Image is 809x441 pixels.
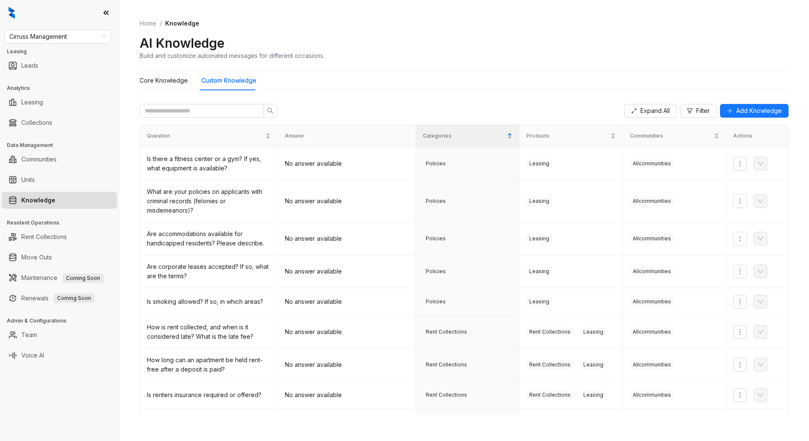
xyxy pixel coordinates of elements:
span: Leasing [526,197,552,205]
span: All communities [630,197,674,205]
span: Question [147,132,264,140]
a: Knowledge [21,192,55,209]
td: No answer available [278,316,416,349]
span: Rent Collections [423,360,470,369]
span: Coming Soon [63,274,103,283]
li: Voice AI [2,347,117,364]
h3: Data Management [7,141,119,149]
span: All communities [630,234,674,243]
span: search [267,107,274,114]
div: Build and customize automated messages for different occasions. [140,51,324,60]
h3: Analytics [7,84,119,92]
div: What are your policies on applicants with criminal records (felonies or misdemeanors)? [147,187,271,215]
span: Categories [423,132,505,140]
a: RenewalsComing Soon [21,290,95,307]
img: logo [9,7,15,19]
button: Expand All [624,104,677,118]
th: Actions [726,125,789,147]
span: expand-alt [631,108,637,114]
th: Answer [278,125,416,147]
span: more [737,160,743,167]
span: Filter [696,106,710,115]
span: Rent Collections [423,328,470,336]
div: Custom Knowledge [201,76,256,85]
span: Rent Collections [423,391,470,399]
a: Rent Collections [21,228,67,245]
span: Policies [423,234,449,243]
a: Voice AI [21,347,44,364]
span: Leasing [580,328,606,336]
span: more [737,298,743,305]
span: more [737,268,743,275]
span: Rent Collections [526,360,574,369]
span: Communities [630,132,712,140]
span: Coming Soon [54,294,95,303]
a: Home [138,19,158,28]
h3: Admin & Configurations [7,317,119,325]
li: Renewals [2,290,117,307]
div: Is there a fitness center or a gym? If yes, what equipment is available? [147,154,271,173]
li: Team [2,326,117,343]
span: Cirruss Management [9,30,106,43]
span: Leasing [580,391,606,399]
span: Policies [423,197,449,205]
span: Policies [423,297,449,306]
span: more [737,235,743,242]
span: All communities [630,159,674,168]
span: Rent Collections [526,391,574,399]
span: filter [687,108,693,114]
span: All communities [630,360,674,369]
a: Units [21,171,35,188]
div: How is rent collected, and when is it considered late? What is the late fee? [147,323,271,341]
div: How long can an apartment be held rent-free after a deposit is paid? [147,355,271,374]
a: Team [21,326,37,343]
li: Leads [2,57,117,74]
h2: AI Knowledge [140,35,224,51]
li: Collections [2,114,117,131]
span: plus [727,108,733,114]
a: Move Outs [21,249,52,266]
a: Collections [21,114,52,131]
span: Leasing [526,267,552,276]
span: All communities [630,328,674,336]
td: No answer available [278,222,416,255]
li: Units [2,171,117,188]
div: Is renters insurance required or offered? [147,390,271,400]
td: No answer available [278,255,416,288]
span: more [737,329,743,335]
li: Rent Collections [2,228,117,245]
span: Policies [423,267,449,276]
a: Communities [21,151,57,168]
li: Move Outs [2,249,117,266]
span: Leasing [526,297,552,306]
li: / [160,19,162,28]
li: Communities [2,151,117,168]
span: Leasing [526,159,552,168]
span: Leasing [580,360,606,369]
li: Maintenance [2,269,117,286]
span: Knowledge [165,20,199,27]
span: All communities [630,297,674,306]
span: Leasing [526,234,552,243]
div: Are corporate leases accepted? If so, what are the terms? [147,262,271,281]
span: All communities [630,267,674,276]
a: Leasing [21,94,43,111]
th: Question [140,125,278,147]
span: more [737,198,743,205]
div: Is smoking allowed? If so, in which areas? [147,297,271,306]
td: No answer available [278,381,416,409]
td: No answer available [278,349,416,381]
div: Are accommodations available for handicapped residents? Please describe. [147,229,271,248]
span: Add Knowledge [736,106,782,115]
span: Policies [423,159,449,168]
th: Products [519,125,623,147]
li: Leasing [2,94,117,111]
a: Leads [21,57,38,74]
td: No answer available [278,147,416,180]
span: more [737,392,743,398]
span: Rent Collections [526,328,574,336]
span: Expand All [640,106,670,115]
td: No answer available [278,288,416,316]
span: Products [526,132,609,140]
button: Add Knowledge [720,104,789,118]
